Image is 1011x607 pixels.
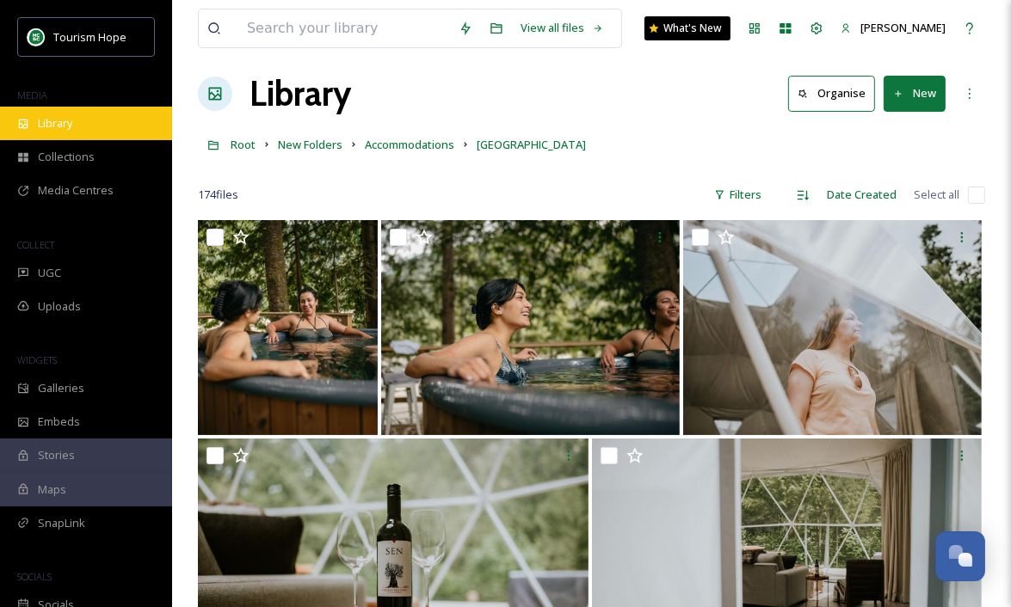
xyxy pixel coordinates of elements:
a: Organise [788,76,884,111]
img: tchwk--9980.jpg [683,220,982,435]
span: Root [231,137,256,152]
span: Collections [38,149,95,165]
img: tchwk--9989.jpg [381,220,680,435]
span: SnapLink [38,515,85,531]
div: Filters [706,178,770,212]
input: Search your library [238,9,450,47]
a: Root [231,134,256,155]
img: logo.png [28,28,45,46]
img: tchwk--9997.jpg [198,220,378,435]
a: View all files [512,11,613,45]
span: SOCIALS [17,570,52,583]
a: [PERSON_NAME] [832,11,954,45]
span: New Folders [278,137,342,152]
span: Tourism Hope [53,29,126,45]
span: Select all [914,187,959,203]
a: [GEOGRAPHIC_DATA] [477,134,586,155]
span: [PERSON_NAME] [860,20,946,35]
a: Accommodations [365,134,454,155]
span: Embeds [38,414,80,430]
span: COLLECT [17,238,54,251]
span: UGC [38,265,61,281]
span: WIDGETS [17,353,57,366]
span: Media Centres [38,182,114,199]
span: [GEOGRAPHIC_DATA] [477,137,586,152]
span: Stories [38,447,75,463]
span: Uploads [38,298,81,315]
span: Library [38,115,72,132]
a: New Folders [278,134,342,155]
span: Accommodations [365,137,454,152]
button: Organise [788,76,875,111]
span: Maps [38,481,66,498]
a: What's New [644,16,731,40]
span: MEDIA [17,89,47,101]
a: Library [250,68,351,120]
span: Galleries [38,380,84,396]
button: New [884,76,946,111]
span: 174 file s [198,187,238,203]
div: Date Created [818,178,905,212]
button: Open Chat [935,531,985,581]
